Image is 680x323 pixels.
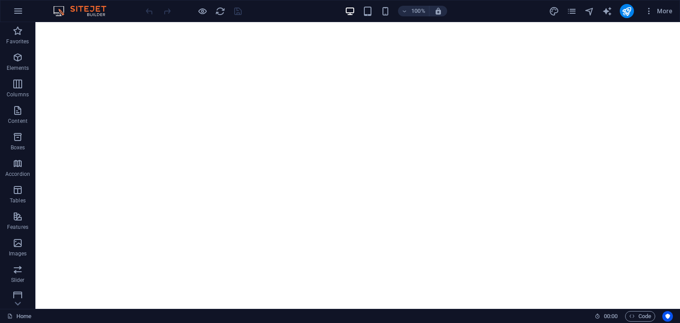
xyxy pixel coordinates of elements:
h6: 100% [411,6,425,16]
button: design [549,6,560,16]
p: Accordion [5,171,30,178]
span: 00 00 [604,311,618,322]
span: : [610,313,611,319]
h6: Session time [595,311,618,322]
i: Design (Ctrl+Alt+Y) [549,6,559,16]
p: Elements [7,65,29,72]
button: reload [215,6,225,16]
span: Code [629,311,651,322]
i: AI Writer [602,6,612,16]
p: Slider [11,277,25,284]
p: Boxes [11,144,25,151]
button: Click here to leave preview mode and continue editing [197,6,208,16]
i: Pages (Ctrl+Alt+S) [567,6,577,16]
p: Tables [10,197,26,204]
p: Columns [7,91,29,98]
button: navigator [584,6,595,16]
button: Code [625,311,655,322]
i: Publish [622,6,632,16]
a: Click to cancel selection. Double-click to open Pages [7,311,31,322]
p: Favorites [6,38,29,45]
button: More [641,4,676,18]
i: Reload page [215,6,225,16]
button: text_generator [602,6,613,16]
p: Content [8,118,27,125]
i: On resize automatically adjust zoom level to fit chosen device. [434,7,442,15]
button: 100% [398,6,429,16]
p: Features [7,224,28,231]
span: More [645,7,672,15]
button: Usercentrics [662,311,673,322]
i: Navigator [584,6,595,16]
p: Images [9,250,27,257]
button: publish [620,4,634,18]
img: Editor Logo [51,6,117,16]
button: pages [567,6,577,16]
